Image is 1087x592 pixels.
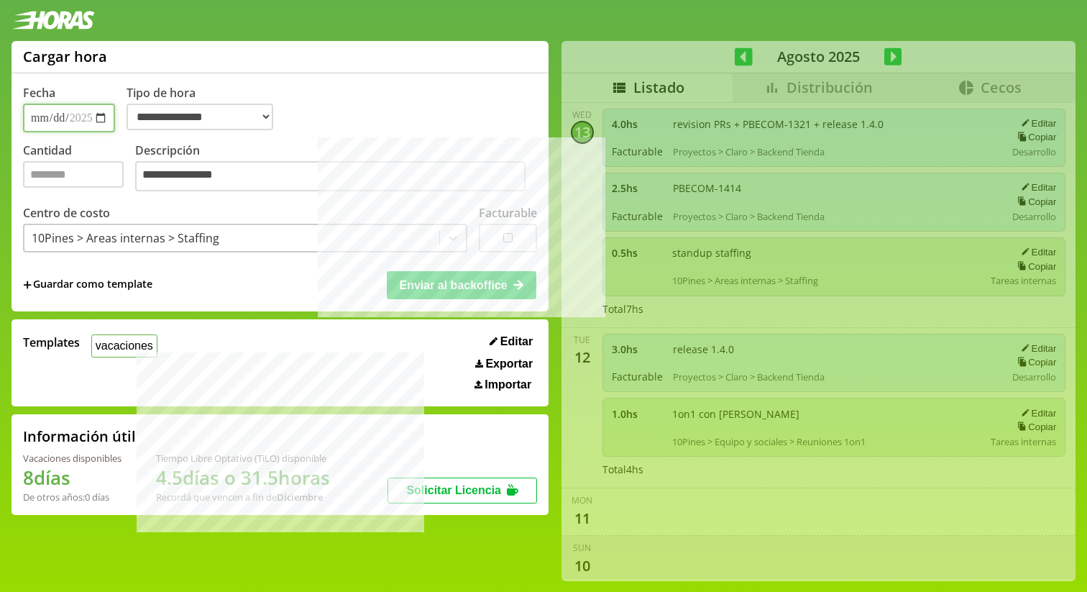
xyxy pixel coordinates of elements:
[399,279,507,291] span: Enviar al backoffice
[23,427,136,446] h2: Información útil
[156,491,330,504] div: Recordá que vencen a fin de
[156,452,330,465] div: Tiempo Libre Optativo (TiLO) disponible
[23,142,135,195] label: Cantidad
[23,334,80,350] span: Templates
[23,277,152,293] span: +Guardar como template
[485,378,531,391] span: Importar
[23,491,121,504] div: De otros años: 0 días
[12,11,95,29] img: logotipo
[32,230,219,246] div: 10Pines > Areas internas > Staffing
[479,205,537,221] label: Facturable
[23,452,121,465] div: Vacaciones disponibles
[156,465,330,491] h1: 4.5 días o 31.5 horas
[485,334,537,349] button: Editar
[135,161,526,191] textarea: Descripción
[23,277,32,293] span: +
[277,491,323,504] b: Diciembre
[23,161,124,188] input: Cantidad
[23,205,110,221] label: Centro de costo
[23,47,107,66] h1: Cargar hora
[406,484,501,496] span: Solicitar Licencia
[500,335,533,348] span: Editar
[127,104,273,130] select: Tipo de hora
[91,334,157,357] button: vacaciones
[387,271,536,299] button: Enviar al backoffice
[23,85,55,101] label: Fecha
[135,142,537,195] label: Descripción
[485,358,533,370] span: Exportar
[471,357,537,371] button: Exportar
[23,465,121,491] h1: 8 días
[387,478,537,504] button: Solicitar Licencia
[127,85,285,132] label: Tipo de hora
